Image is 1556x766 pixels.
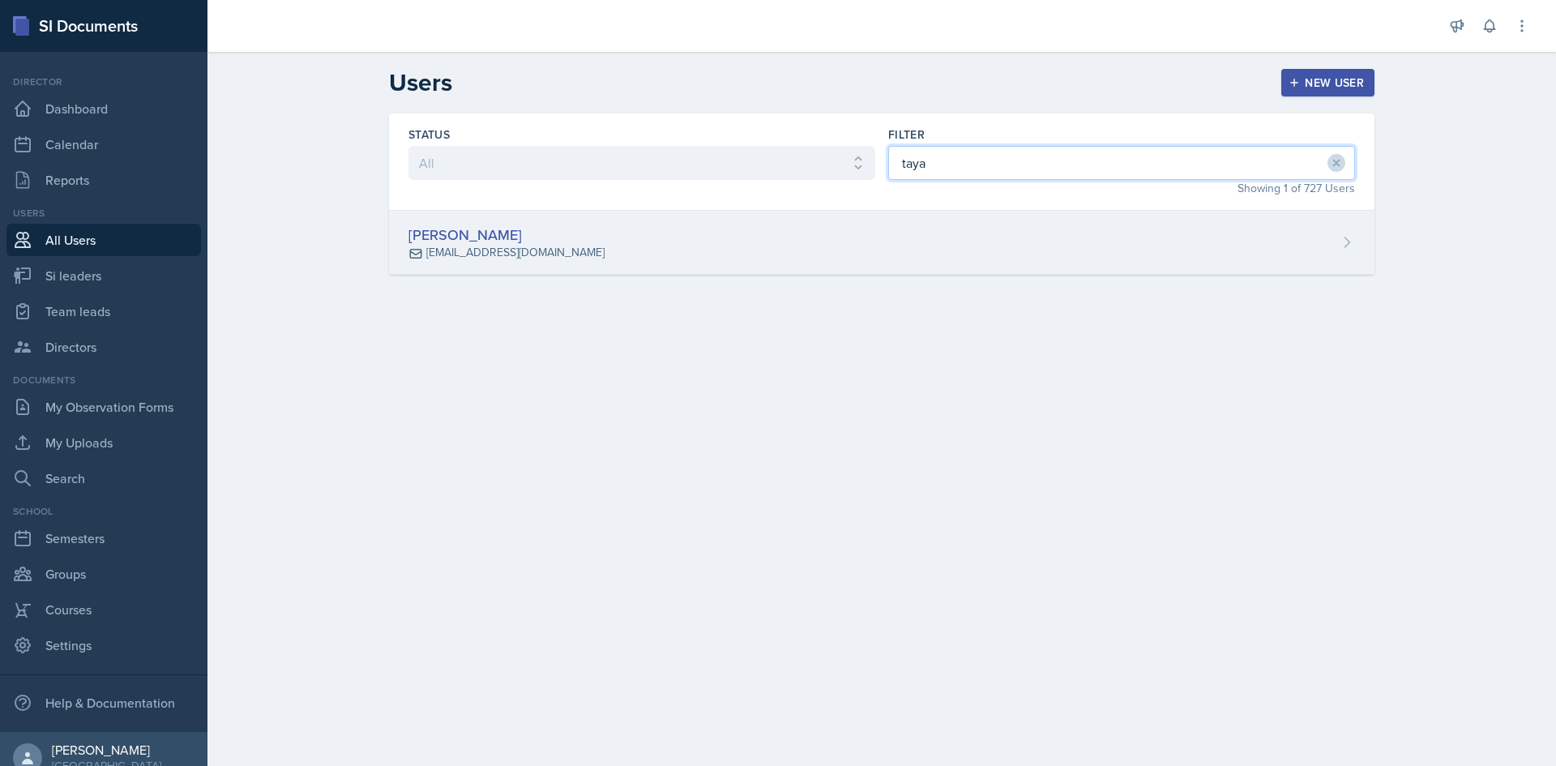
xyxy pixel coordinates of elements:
a: Reports [6,164,201,196]
a: Courses [6,593,201,626]
a: Calendar [6,128,201,160]
a: Settings [6,629,201,661]
a: [PERSON_NAME] [EMAIL_ADDRESS][DOMAIN_NAME] [389,211,1374,275]
button: New User [1281,69,1374,96]
label: Filter [888,126,925,143]
a: All Users [6,224,201,256]
div: [EMAIL_ADDRESS][DOMAIN_NAME] [426,244,605,261]
input: Filter [888,146,1355,180]
a: Team leads [6,295,201,327]
div: Users [6,206,201,220]
a: My Uploads [6,426,201,459]
a: Si leaders [6,259,201,292]
h2: Users [389,68,452,97]
div: Documents [6,373,201,387]
div: School [6,504,201,519]
a: My Observation Forms [6,391,201,423]
div: Showing 1 of 727 Users [888,180,1355,197]
a: Search [6,462,201,494]
a: Groups [6,558,201,590]
a: Dashboard [6,92,201,125]
a: Directors [6,331,201,363]
div: Director [6,75,201,89]
div: [PERSON_NAME] [52,742,161,758]
label: Status [408,126,450,143]
div: [PERSON_NAME] [408,224,605,246]
div: New User [1292,76,1364,89]
div: Help & Documentation [6,687,201,719]
a: Semesters [6,522,201,554]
